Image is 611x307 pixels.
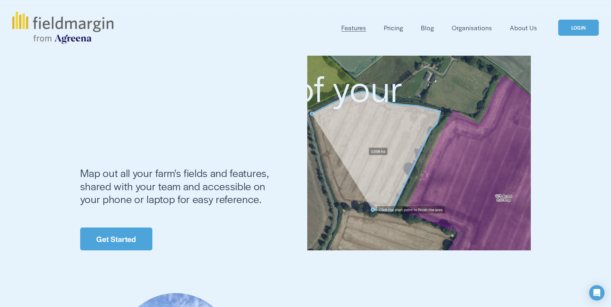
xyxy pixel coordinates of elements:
a: folder dropdown [341,23,366,33]
span: Features [341,23,366,33]
a: LOGIN [558,20,599,36]
a: Pricing [384,23,403,33]
a: Organisations [452,23,492,33]
a: About Us [510,23,537,33]
img: fieldmargin.com [12,12,113,44]
div: Open Intercom Messenger [589,285,605,301]
span: A digital map of your farm [80,61,412,149]
a: Blog [421,23,434,33]
a: Get Started [80,228,152,250]
span: Map out all your farm's fields and features, shared with your team and accessible on your phone o... [80,165,272,206]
